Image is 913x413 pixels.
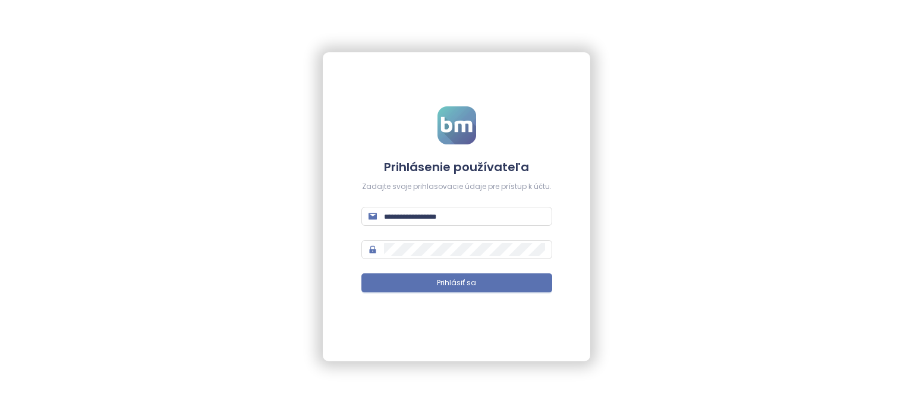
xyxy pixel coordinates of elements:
[437,106,476,144] img: logo
[361,181,552,193] div: Zadajte svoje prihlasovacie údaje pre prístup k účtu.
[361,273,552,292] button: Prihlásiť sa
[361,159,552,175] h4: Prihlásenie používateľa
[369,212,377,220] span: mail
[369,245,377,254] span: lock
[437,278,476,289] span: Prihlásiť sa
